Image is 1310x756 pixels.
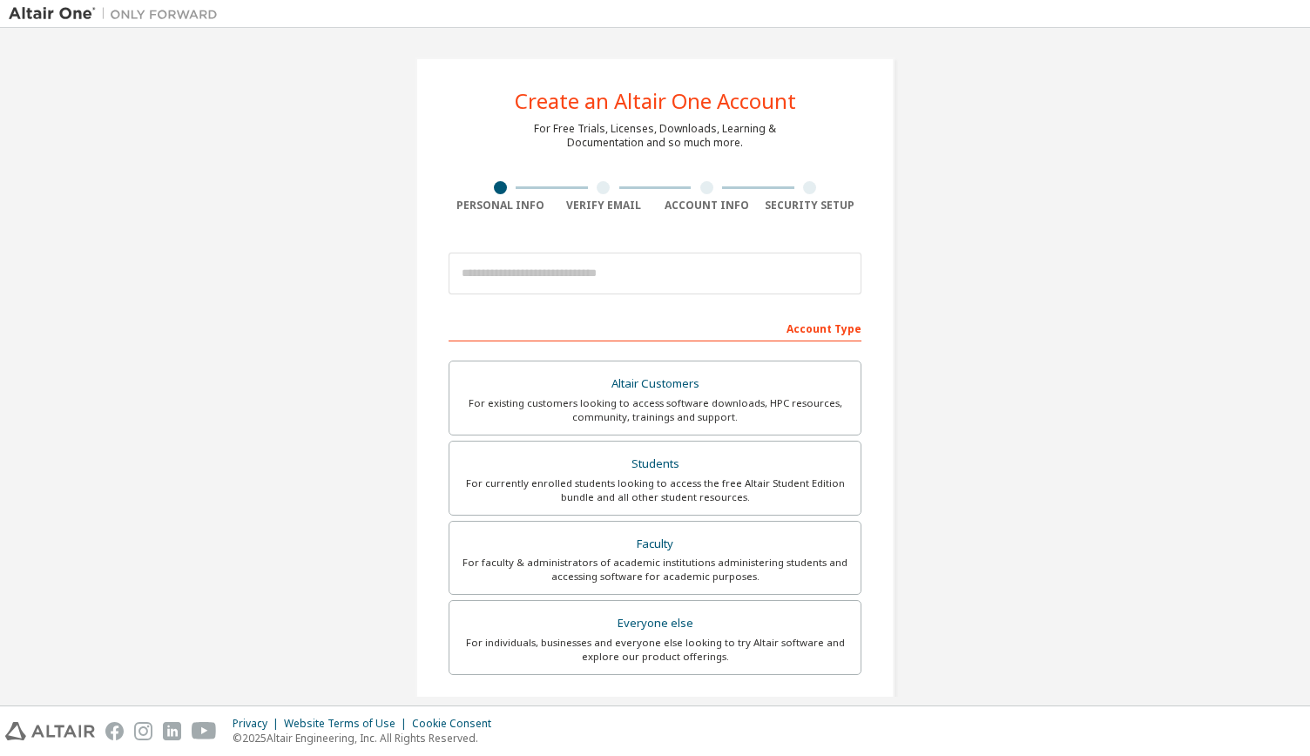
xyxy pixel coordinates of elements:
img: Altair One [9,5,226,23]
div: For individuals, businesses and everyone else looking to try Altair software and explore our prod... [460,636,850,664]
div: Everyone else [460,611,850,636]
div: Students [460,452,850,476]
img: altair_logo.svg [5,722,95,740]
div: Create an Altair One Account [515,91,796,111]
div: Verify Email [552,199,656,213]
img: linkedin.svg [163,722,181,740]
div: For existing customers looking to access software downloads, HPC resources, community, trainings ... [460,396,850,424]
div: Website Terms of Use [284,717,412,731]
div: For faculty & administrators of academic institutions administering students and accessing softwa... [460,556,850,584]
div: Altair Customers [460,372,850,396]
img: facebook.svg [105,722,124,740]
div: Account Type [449,314,861,341]
p: © 2025 Altair Engineering, Inc. All Rights Reserved. [233,731,502,746]
div: For Free Trials, Licenses, Downloads, Learning & Documentation and so much more. [534,122,776,150]
img: youtube.svg [192,722,217,740]
div: Personal Info [449,199,552,213]
div: For currently enrolled students looking to access the free Altair Student Edition bundle and all ... [460,476,850,504]
div: Security Setup [759,199,862,213]
div: Faculty [460,532,850,557]
div: Cookie Consent [412,717,502,731]
img: instagram.svg [134,722,152,740]
div: Privacy [233,717,284,731]
div: Account Info [655,199,759,213]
